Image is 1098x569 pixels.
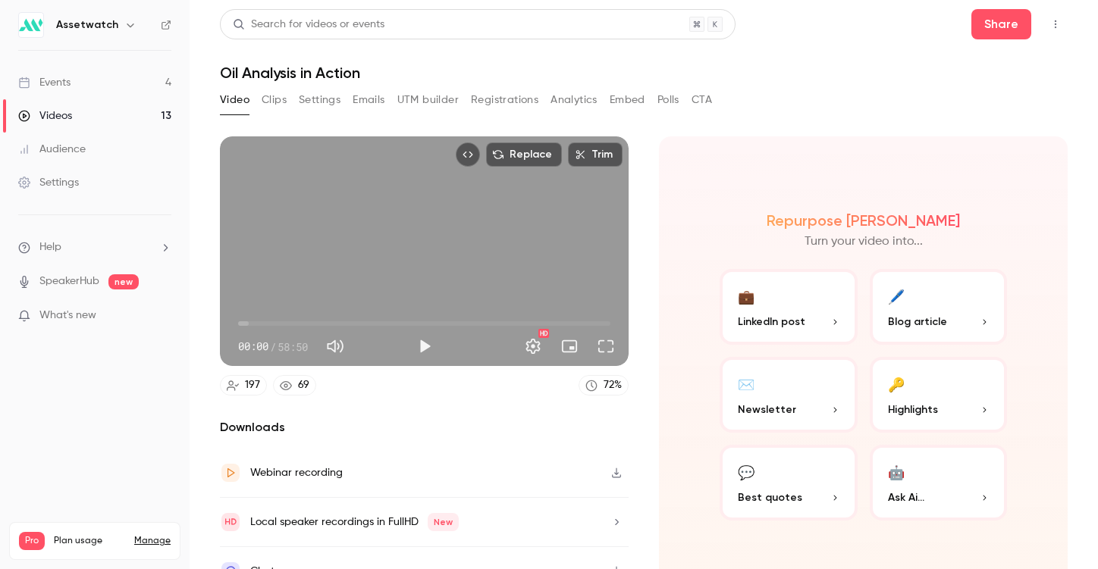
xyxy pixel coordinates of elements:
button: Replace [486,142,562,167]
h2: Downloads [220,418,629,436]
button: 💼LinkedIn post [720,269,858,345]
button: 🔑Highlights [870,357,1008,433]
h6: Assetwatch [56,17,118,33]
div: 72 % [604,377,622,393]
div: 💬 [738,460,754,483]
button: Embed [610,88,645,112]
button: Analytics [551,88,598,112]
button: ✉️Newsletter [720,357,858,433]
button: CTA [692,88,712,112]
div: 00:00 [238,339,308,355]
button: 🤖Ask Ai... [870,445,1008,521]
button: Registrations [471,88,538,112]
button: 🖊️Blog article [870,269,1008,345]
a: SpeakerHub [39,274,99,289]
p: Turn your video into... [805,233,923,251]
span: Pro [19,532,45,550]
span: What's new [39,308,96,324]
h2: Repurpose [PERSON_NAME] [767,211,960,230]
div: HD [538,329,549,338]
li: help-dropdown-opener [18,239,171,255]
a: 72% [579,375,629,395]
button: Video [220,88,249,112]
button: Share [971,9,1031,39]
div: 69 [298,377,309,393]
button: Emails [353,88,384,112]
span: Blog article [888,314,947,330]
div: 💼 [738,284,754,308]
button: Polls [657,88,679,112]
button: Turn on miniplayer [554,331,585,361]
button: 💬Best quotes [720,445,858,521]
span: Newsletter [738,402,796,417]
div: Audience [18,142,86,157]
button: Play [409,331,440,361]
button: Clips [262,88,287,112]
button: Full screen [591,331,621,361]
div: 🔑 [888,372,905,395]
h1: Oil Analysis in Action [220,64,1068,82]
div: Videos [18,108,72,123]
span: Best quotes [738,489,802,505]
span: Help [39,239,61,255]
div: 🖊️ [888,284,905,308]
button: UTM builder [397,88,459,112]
span: 58:50 [278,339,308,355]
iframe: Noticeable Trigger [153,309,171,323]
a: 69 [273,375,316,395]
a: Manage [134,535,171,547]
div: Local speaker recordings in FullHD [250,513,459,531]
span: New [428,513,459,531]
div: 197 [245,377,260,393]
button: Settings [299,88,340,112]
span: LinkedIn post [738,314,805,330]
div: Search for videos or events [233,17,384,33]
span: new [108,274,139,289]
span: Plan usage [54,535,125,547]
img: Assetwatch [19,13,43,37]
button: Trim [568,142,623,167]
div: Events [18,75,71,90]
span: / [270,339,276,355]
div: ✉️ [738,372,754,395]
span: Highlights [888,402,938,417]
a: 197 [220,375,267,395]
div: Settings [18,175,79,190]
button: Top Bar Actions [1043,12,1068,36]
div: Webinar recording [250,464,343,482]
span: Ask Ai... [888,489,924,505]
div: 🤖 [888,460,905,483]
button: Embed video [456,142,480,167]
button: Settings [518,331,548,361]
span: 00:00 [238,339,268,355]
button: Mute [320,331,350,361]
